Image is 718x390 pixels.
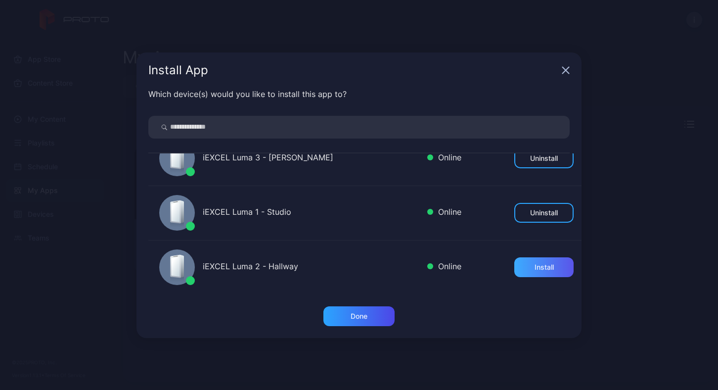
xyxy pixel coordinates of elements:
[148,88,570,100] div: Which device(s) would you like to install this app to?
[514,203,574,223] button: Uninstall
[530,209,558,217] div: Uninstall
[514,148,574,168] button: Uninstall
[351,312,367,320] div: Done
[535,263,554,271] div: Install
[514,257,574,277] button: Install
[323,306,395,326] button: Done
[203,206,419,220] div: iEXCEL Luma 1 - Studio
[203,260,419,275] div: iEXCEL Luma 2 - Hallway
[427,260,461,275] div: Online
[427,206,461,220] div: Online
[203,151,419,166] div: iEXCEL Luma 3 - [PERSON_NAME]
[427,151,461,166] div: Online
[530,154,558,162] div: Uninstall
[148,64,558,76] div: Install App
